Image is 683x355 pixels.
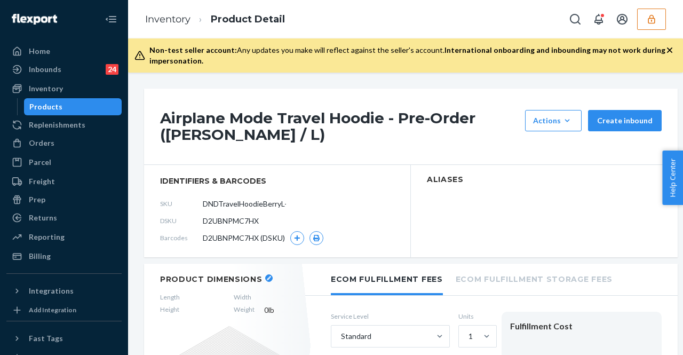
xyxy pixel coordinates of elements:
[341,331,371,342] div: Standard
[340,331,341,342] input: Standard
[427,176,662,184] h2: Aliases
[160,216,203,225] span: DSKU
[29,120,85,130] div: Replenishments
[160,110,520,143] h1: Airplane Mode Travel Hoodie - Pre-Order ([PERSON_NAME] / L)
[6,135,122,152] a: Orders
[588,110,662,131] button: Create inbound
[468,331,473,342] div: 1
[533,115,574,126] div: Actions
[458,312,493,321] label: Units
[331,312,450,321] label: Service Level
[160,233,203,242] span: Barcodes
[160,199,203,208] span: SKU
[160,274,263,284] h2: Product Dimensions
[12,14,57,25] img: Flexport logo
[149,45,237,54] span: Non-test seller account:
[6,80,122,97] a: Inventory
[29,305,76,314] div: Add Integration
[29,64,61,75] div: Inbounds
[6,282,122,299] button: Integrations
[6,173,122,190] a: Freight
[6,209,122,226] a: Returns
[331,264,443,295] li: Ecom Fulfillment Fees
[203,216,259,226] span: D2UBNPMC7HX
[588,9,609,30] button: Open notifications
[29,157,51,168] div: Parcel
[145,13,190,25] a: Inventory
[264,305,299,315] span: 0 lb
[6,154,122,171] a: Parcel
[29,212,57,223] div: Returns
[525,110,582,131] button: Actions
[211,13,285,25] a: Product Detail
[24,98,122,115] a: Products
[29,286,74,296] div: Integrations
[29,176,55,187] div: Freight
[6,330,122,347] button: Fast Tags
[6,116,122,133] a: Replenishments
[160,293,180,302] span: Length
[29,194,45,205] div: Prep
[456,264,613,293] li: Ecom Fulfillment Storage Fees
[565,9,586,30] button: Open Search Box
[611,9,633,30] button: Open account menu
[6,43,122,60] a: Home
[6,304,122,317] a: Add Integration
[29,46,50,57] div: Home
[100,9,122,30] button: Close Navigation
[29,83,63,94] div: Inventory
[234,293,255,302] span: Width
[6,191,122,208] a: Prep
[137,4,293,35] ol: breadcrumbs
[467,331,468,342] input: 1
[234,305,255,315] span: Weight
[203,233,285,243] span: D2UBNPMC7HX (DSKU)
[160,305,180,315] span: Height
[510,320,653,333] div: Fulfillment Cost
[160,176,394,186] span: identifiers & barcodes
[106,64,118,75] div: 24
[149,45,666,66] div: Any updates you make will reflect against the seller's account.
[6,61,122,78] a: Inbounds24
[6,248,122,265] a: Billing
[29,101,62,112] div: Products
[662,151,683,205] button: Help Center
[29,251,51,262] div: Billing
[29,232,65,242] div: Reporting
[6,228,122,246] a: Reporting
[29,138,54,148] div: Orders
[29,333,63,344] div: Fast Tags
